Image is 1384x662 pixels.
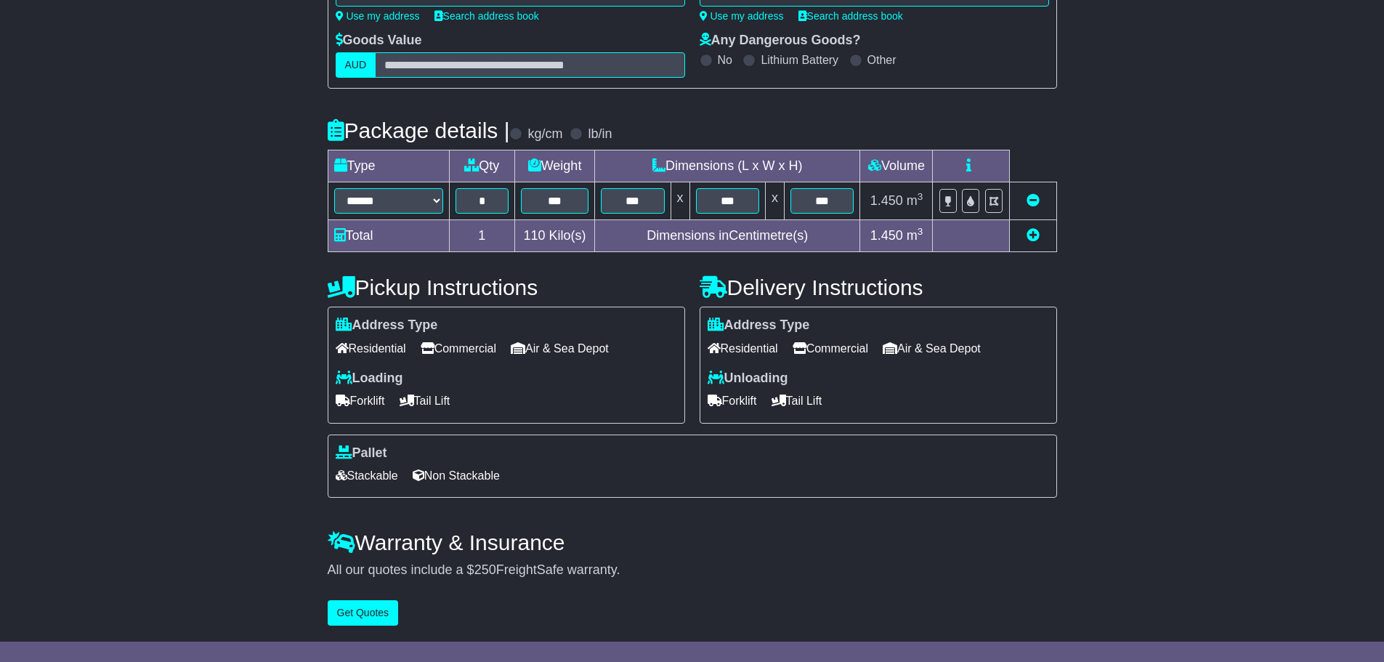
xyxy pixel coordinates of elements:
label: Lithium Battery [761,53,838,67]
h4: Pickup Instructions [328,275,685,299]
span: Air & Sea Depot [883,337,981,360]
td: Qty [449,150,515,182]
label: Address Type [708,318,810,334]
span: Tail Lift [400,389,450,412]
label: Other [867,53,897,67]
span: Stackable [336,464,398,487]
a: Search address book [798,10,903,22]
span: Tail Lift [772,389,822,412]
td: Dimensions in Centimetre(s) [595,220,860,252]
span: 1.450 [870,228,903,243]
span: Air & Sea Depot [511,337,609,360]
button: Get Quotes [328,600,399,626]
span: Commercial [421,337,496,360]
sup: 3 [918,191,923,202]
label: Goods Value [336,33,422,49]
span: Forklift [708,389,757,412]
label: Address Type [336,318,438,334]
td: Volume [860,150,933,182]
span: 1.450 [870,193,903,208]
label: Loading [336,371,403,387]
span: Forklift [336,389,385,412]
label: Any Dangerous Goods? [700,33,861,49]
td: Weight [515,150,595,182]
sup: 3 [918,226,923,237]
span: Residential [336,337,406,360]
label: Pallet [336,445,387,461]
td: x [671,182,689,220]
a: Use my address [336,10,420,22]
td: Total [328,220,449,252]
td: x [765,182,784,220]
td: 1 [449,220,515,252]
label: Unloading [708,371,788,387]
span: m [907,193,923,208]
h4: Warranty & Insurance [328,530,1057,554]
span: Residential [708,337,778,360]
label: No [718,53,732,67]
a: Remove this item [1027,193,1040,208]
td: Kilo(s) [515,220,595,252]
td: Type [328,150,449,182]
label: kg/cm [527,126,562,142]
h4: Package details | [328,118,510,142]
td: Dimensions (L x W x H) [595,150,860,182]
span: 110 [524,228,546,243]
label: AUD [336,52,376,78]
span: 250 [474,562,496,577]
label: lb/in [588,126,612,142]
a: Add new item [1027,228,1040,243]
span: Non Stackable [413,464,500,487]
div: All our quotes include a $ FreightSafe warranty. [328,562,1057,578]
a: Use my address [700,10,784,22]
span: m [907,228,923,243]
h4: Delivery Instructions [700,275,1057,299]
a: Search address book [434,10,539,22]
span: Commercial [793,337,868,360]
